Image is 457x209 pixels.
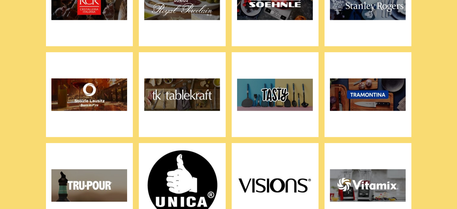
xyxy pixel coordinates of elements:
img: Stolzle [51,57,127,132]
img: Tablekraft [144,57,220,132]
a: Tramontina [324,52,411,137]
a: Stolzle [46,52,133,137]
img: Tasty [237,57,313,132]
img: Tramontina [330,57,406,132]
a: Tasty [232,52,318,137]
a: Tablekraft [139,52,226,137]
